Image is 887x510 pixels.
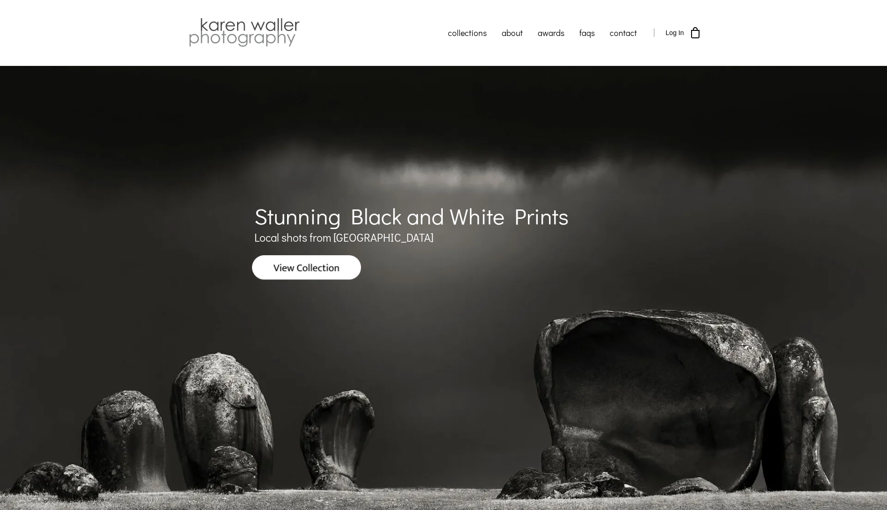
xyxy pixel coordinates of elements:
a: awards [530,21,572,44]
a: collections [440,21,494,44]
a: faqs [572,21,602,44]
span: Log In [666,29,684,36]
span: Local shots from [GEOGRAPHIC_DATA] [254,230,433,244]
a: contact [602,21,644,44]
span: Stunning Black and White Prints [254,201,569,230]
img: Karen Waller Photography [187,16,302,49]
img: View Collection [252,255,361,280]
a: about [494,21,530,44]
